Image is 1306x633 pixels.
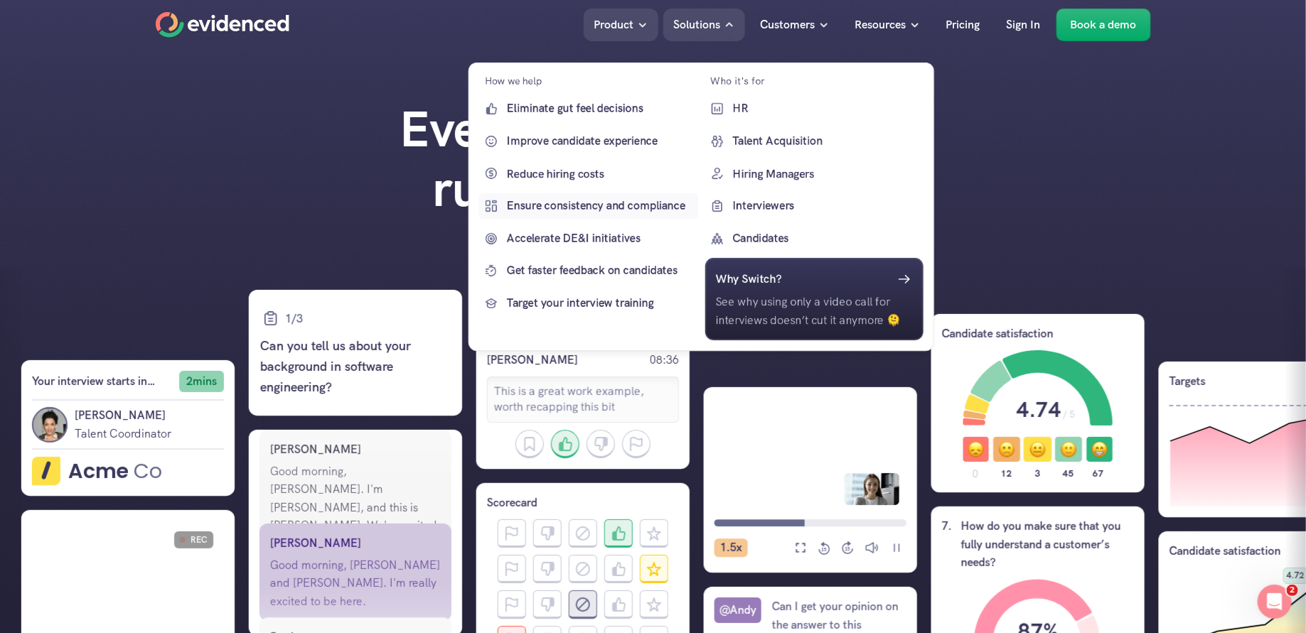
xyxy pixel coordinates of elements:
a: Why Switch?See why using only a video call for interviews doesn’t cut it anymore 🫠 [705,258,924,340]
p: How we help [485,73,542,89]
p: Customers [761,16,815,34]
p: Resources [855,16,906,34]
p: Book a demo [1071,16,1137,34]
p: Eliminate gut feel decisions [507,99,695,118]
p: HR [733,99,921,118]
p: Product [594,16,634,34]
a: Reduce hiring costs [479,161,698,186]
p: Accelerate DE&I initiatives [507,229,695,248]
a: Book a demo [1056,9,1151,41]
a: Target your interview training [479,291,698,316]
a: Candidates [705,226,924,251]
p: Hiring Managers [733,164,921,183]
a: Sign In [996,9,1051,41]
p: Pricing [946,16,980,34]
a: Eliminate gut feel decisions [479,96,698,121]
p: Candidates [733,229,921,248]
a: HR [705,96,924,121]
a: Pricing [936,9,991,41]
p: See why using only a video call for interviews doesn’t cut it anymore 🫠 [716,293,914,329]
p: Ensure consistency and compliance [507,197,695,215]
h1: Everything you need to run great interviews [369,99,938,219]
a: Talent Acquisition [705,129,924,154]
a: Improve candidate experience [479,129,698,154]
span: 2 [1287,585,1298,596]
p: Who it's for [711,73,766,89]
h6: Why Switch? [716,270,782,288]
p: Sign In [1007,16,1041,34]
a: Interviewers [705,193,924,219]
p: Interviewers [733,197,921,215]
p: Solutions [674,16,721,34]
p: Reduce hiring costs [507,164,695,183]
a: Accelerate DE&I initiatives [479,226,698,251]
a: Hiring Managers [705,161,924,186]
iframe: Intercom live chat [1258,585,1292,619]
a: Home [156,12,289,38]
a: Get faster feedback on candidates [479,258,698,283]
a: Ensure consistency and compliance [479,193,698,219]
p: Target your interview training [507,294,695,313]
p: Talent Acquisition [733,132,921,151]
p: Get faster feedback on candidates [507,261,695,280]
p: Improve candidate experience [507,132,695,151]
